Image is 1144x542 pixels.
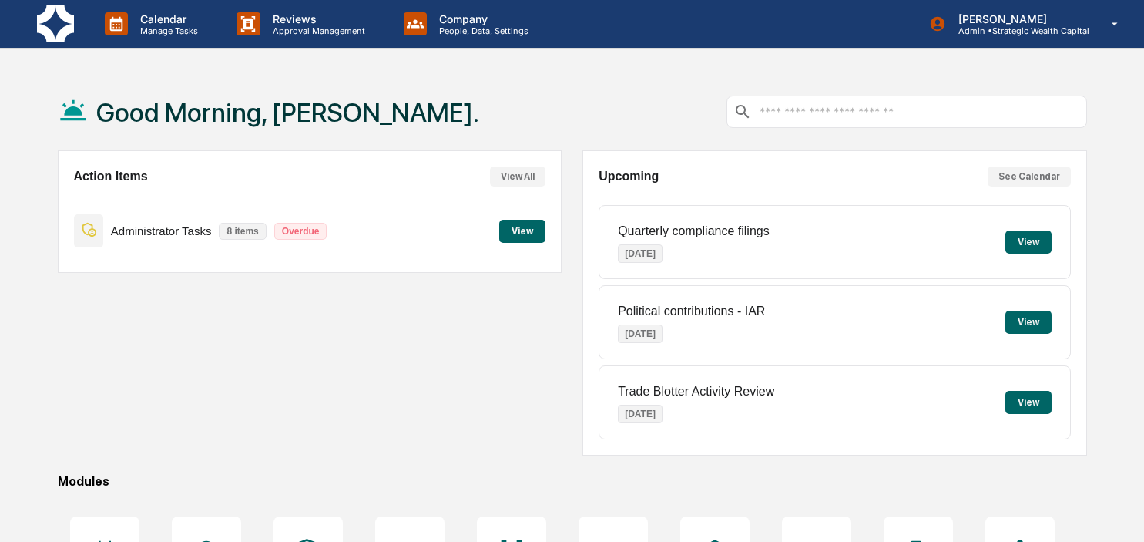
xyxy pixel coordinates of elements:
[74,170,148,183] h2: Action Items
[427,12,536,25] p: Company
[1005,231,1052,254] button: View
[618,325,663,343] p: [DATE]
[1005,391,1052,414] button: View
[946,12,1089,25] p: [PERSON_NAME]
[499,220,545,243] button: View
[618,244,663,263] p: [DATE]
[618,305,765,318] p: Political contributions - IAR
[219,223,266,240] p: 8 items
[618,224,770,238] p: Quarterly compliance filings
[128,25,206,36] p: Manage Tasks
[274,223,327,240] p: Overdue
[111,224,212,237] p: Administrator Tasks
[490,167,545,187] button: View All
[260,25,373,36] p: Approval Management
[1095,491,1136,533] iframe: Open customer support
[1005,311,1052,334] button: View
[618,385,774,399] p: Trade Blotter Activity Review
[37,5,74,42] img: logo
[599,170,659,183] h2: Upcoming
[499,223,545,237] a: View
[618,405,663,423] p: [DATE]
[427,25,536,36] p: People, Data, Settings
[946,25,1089,36] p: Admin • Strategic Wealth Capital
[988,167,1071,187] button: See Calendar
[58,474,1088,489] div: Modules
[260,12,373,25] p: Reviews
[128,12,206,25] p: Calendar
[96,97,479,128] h1: Good Morning, [PERSON_NAME].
